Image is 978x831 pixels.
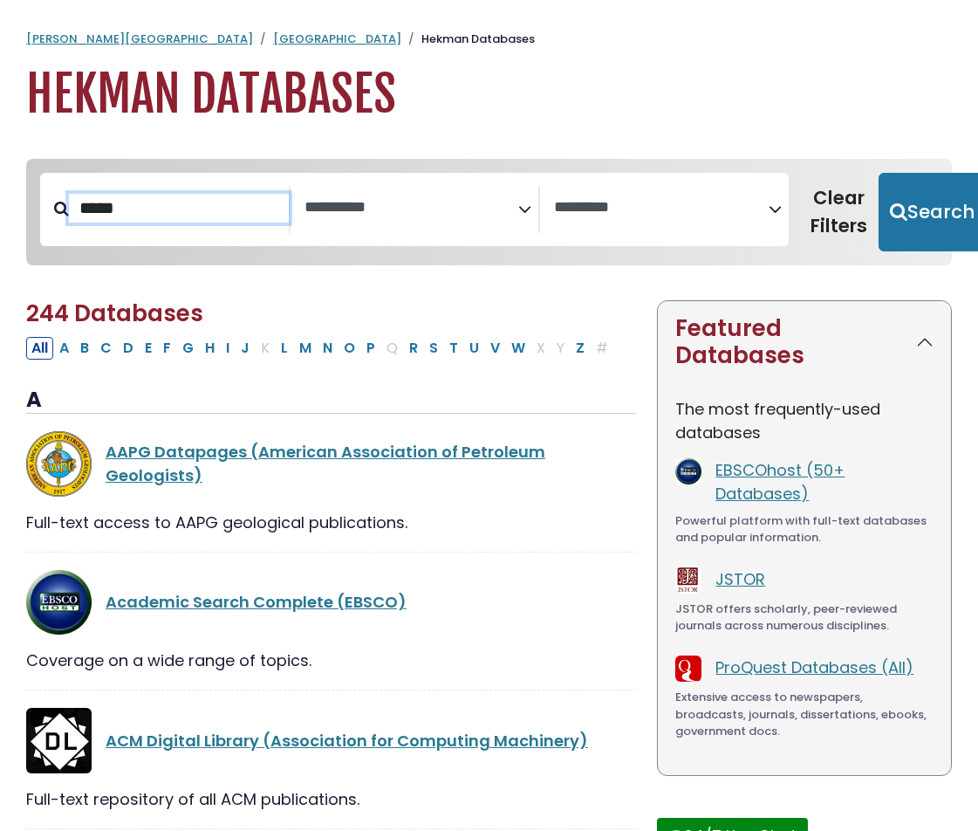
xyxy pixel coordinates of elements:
button: Filter Results T [444,337,463,360]
nav: breadcrumb [26,31,952,48]
div: Full-text access to AAPG geological publications. [26,511,636,534]
button: Filter Results A [54,337,74,360]
button: Filter Results M [294,337,317,360]
p: The most frequently-used databases [675,397,934,444]
button: Filter Results F [158,337,176,360]
button: Filter Results G [177,337,199,360]
div: Full-text repository of all ACM publications. [26,787,636,811]
button: Filter Results Z [571,337,590,360]
button: Filter Results H [200,337,220,360]
a: EBSCOhost (50+ Databases) [715,459,845,505]
a: ProQuest Databases (All) [715,656,913,678]
button: Filter Results C [95,337,117,360]
button: Featured Databases [658,301,951,383]
button: Filter Results V [485,337,505,360]
button: Filter Results J [236,337,255,360]
button: Filter Results E [140,337,157,360]
button: All [26,337,53,360]
button: Filter Results L [276,337,293,360]
div: Extensive access to newspapers, broadcasts, journals, dissertations, ebooks, government docs. [675,689,934,740]
a: AAPG Datapages (American Association of Petroleum Geologists) [106,441,545,486]
button: Filter Results O [339,337,360,360]
a: [PERSON_NAME][GEOGRAPHIC_DATA] [26,31,253,47]
div: Coverage on a wide range of topics. [26,649,636,672]
button: Filter Results N [318,337,338,360]
span: 244 Databases [26,298,203,329]
h1: Hekman Databases [26,65,952,124]
button: Filter Results I [221,337,235,360]
h3: A [26,388,636,414]
div: JSTOR offers scholarly, peer-reviewed journals across numerous disciplines. [675,601,934,635]
nav: Search filters [26,159,952,265]
button: Filter Results R [404,337,423,360]
input: Search database by title or keyword [69,194,289,223]
li: Hekman Databases [401,31,535,48]
button: Filter Results U [464,337,484,360]
div: Alpha-list to filter by first letter of database name [26,336,615,358]
a: Academic Search Complete (EBSCO) [106,591,407,613]
button: Clear Filters [799,173,879,251]
textarea: Search [554,199,769,217]
button: Filter Results B [75,337,94,360]
button: Filter Results S [424,337,443,360]
div: Powerful platform with full-text databases and popular information. [675,512,934,546]
a: ACM Digital Library (Association for Computing Machinery) [106,730,588,752]
button: Filter Results D [118,337,139,360]
a: [GEOGRAPHIC_DATA] [273,31,401,47]
a: JSTOR [715,568,765,590]
button: Filter Results W [506,337,530,360]
button: Filter Results P [361,337,380,360]
textarea: Search [304,199,519,217]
